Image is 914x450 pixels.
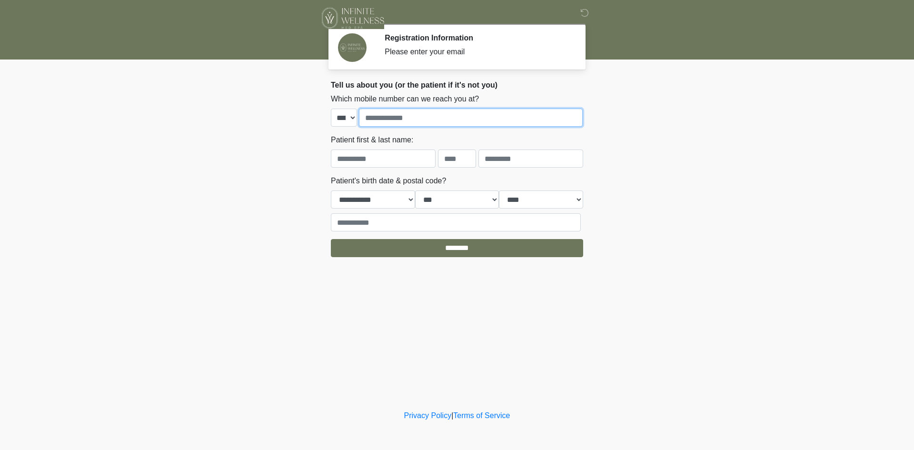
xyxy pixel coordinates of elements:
[331,93,479,105] label: Which mobile number can we reach you at?
[385,33,569,42] h2: Registration Information
[331,175,446,187] label: Patient's birth date & postal code?
[453,411,510,420] a: Terms of Service
[338,33,367,62] img: Agent Avatar
[385,46,569,58] div: Please enter your email
[451,411,453,420] a: |
[404,411,452,420] a: Privacy Policy
[331,134,413,146] label: Patient first & last name:
[331,80,583,90] h2: Tell us about you (or the patient if it's not you)
[321,7,384,29] img: Infinite Wellness Med Spa Logo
